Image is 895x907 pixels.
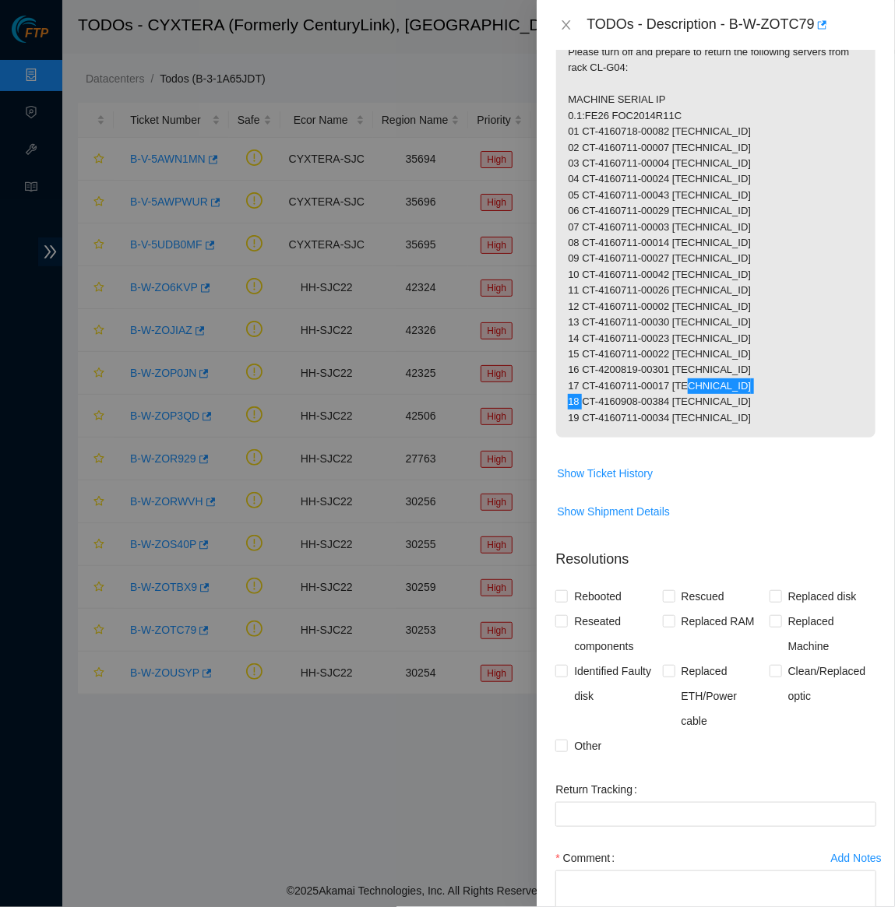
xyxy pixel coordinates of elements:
[568,659,662,708] span: Identified Faulty disk
[555,777,643,802] label: Return Tracking
[675,584,731,609] span: Rescued
[556,499,671,524] button: Show Shipment Details
[555,802,876,827] input: Return Tracking
[556,461,654,486] button: Show Ticket History
[782,609,876,659] span: Replaced Machine
[560,19,573,31] span: close
[831,853,882,863] div: Add Notes
[830,845,883,870] button: Add Notes
[555,845,621,870] label: Comment
[557,465,653,482] span: Show Ticket History
[568,733,608,758] span: Other
[782,659,876,708] span: Clean/Replaced optic
[556,33,876,438] p: Please turn off and prepare to return the following servers from rack CL-G04: MACHINE SERIAL IP 0...
[782,584,863,609] span: Replaced disk
[557,503,670,520] span: Show Shipment Details
[568,584,628,609] span: Rebooted
[555,536,876,570] p: Resolutions
[675,659,770,733] span: Replaced ETH/Power cable
[568,609,662,659] span: Reseated components
[587,12,876,37] div: TODOs - Description - B-W-ZOTC79
[555,18,577,33] button: Close
[675,609,761,634] span: Replaced RAM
